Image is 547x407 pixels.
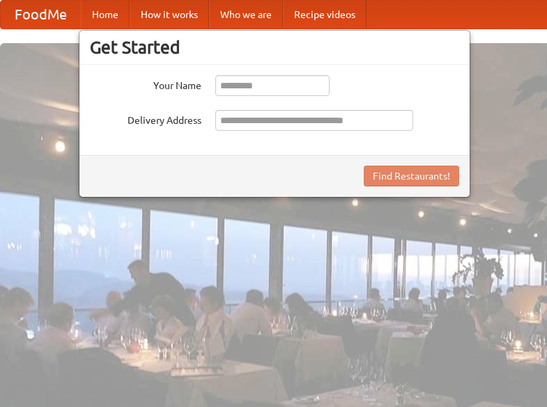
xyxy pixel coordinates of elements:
[90,37,459,58] h3: Get Started
[283,1,367,29] a: Recipe videos
[90,110,201,127] label: Delivery Address
[209,1,283,29] a: Who we are
[364,166,459,186] button: Find Restaurants!
[1,1,81,29] a: FoodMe
[90,75,201,93] label: Your Name
[130,1,209,29] a: How it works
[81,1,130,29] a: Home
